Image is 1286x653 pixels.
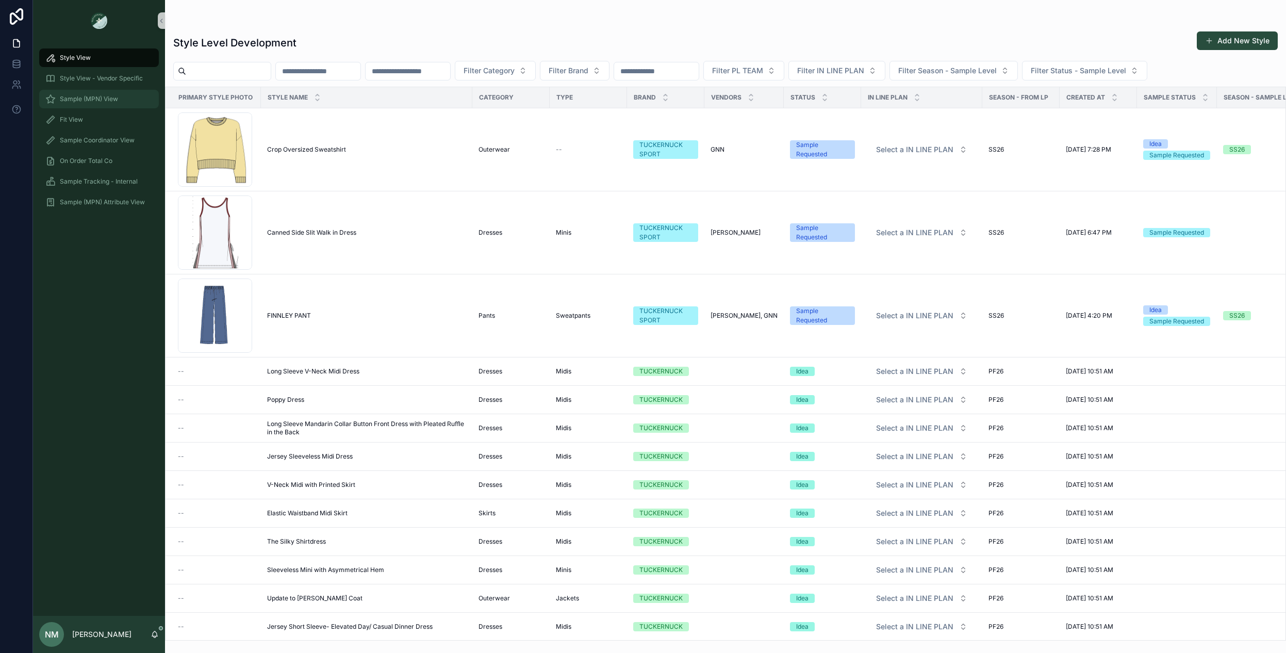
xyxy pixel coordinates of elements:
a: Minis [556,228,621,237]
a: Dresses [479,537,543,546]
span: Dresses [479,481,502,489]
span: Midis [556,367,571,376]
div: Idea [796,594,809,603]
span: Filter Brand [549,66,588,76]
div: TUCKERNUCK [639,622,683,631]
span: -- [178,367,184,376]
div: Sample Requested [1149,317,1204,326]
span: PF26 [988,396,1003,404]
a: [DATE] 6:47 PM [1066,228,1131,237]
a: -- [178,566,255,574]
a: Jersey Short Sleeve- Elevated Day/ Casual Dinner Dress [267,623,466,631]
a: On Order Total Co [39,152,159,170]
a: Dresses [479,424,543,432]
a: Idea [790,395,855,404]
a: -- [178,481,255,489]
a: Select Button [867,140,976,159]
a: PF26 [988,566,1053,574]
button: Add New Style [1197,31,1278,50]
a: [DATE] 10:51 AM [1066,396,1131,404]
div: TUCKERNUCK [639,423,683,433]
span: Outerwear [479,145,510,154]
a: Jackets [556,594,621,602]
a: Idea [790,565,855,575]
span: -- [178,566,184,574]
span: SS26 [988,228,1004,237]
button: Select Button [703,61,784,80]
span: Sweatpants [556,312,590,320]
a: -- [178,623,255,631]
a: Outerwear [479,594,543,602]
span: [DATE] 4:20 PM [1066,312,1112,320]
a: Select Button [867,560,976,580]
span: Select a IN LINE PLAN [876,423,953,433]
span: Primary Style Photo [178,93,253,102]
span: [DATE] 10:51 AM [1066,367,1113,376]
button: Select Button [868,561,976,579]
a: Idea [790,594,855,603]
a: -- [178,537,255,546]
div: Idea [796,395,809,404]
span: Style Name [268,93,308,102]
span: -- [556,145,562,154]
a: Midis [556,481,621,489]
span: Outerwear [479,594,510,602]
a: Select Button [867,447,976,466]
span: [DATE] 10:51 AM [1066,452,1113,461]
span: Select a IN LINE PLAN [876,144,953,155]
a: Select Button [867,362,976,381]
a: PF26 [988,537,1053,546]
a: PF26 [988,396,1053,404]
span: Sample Tracking - Internal [60,177,138,186]
a: Jersey Sleeveless Midi Dress [267,452,466,461]
a: Sample Coordinator View [39,131,159,150]
span: Midis [556,537,571,546]
button: Select Button [788,61,885,80]
a: Idea [790,452,855,461]
a: -- [178,509,255,517]
span: Midis [556,396,571,404]
span: [DATE] 10:51 AM [1066,623,1113,631]
span: Select a IN LINE PLAN [876,451,953,462]
a: Sample (MPN) View [39,90,159,108]
a: -- [178,594,255,602]
span: Select a IN LINE PLAN [876,366,953,377]
div: TUCKERNUCK [639,537,683,546]
span: [DATE] 10:51 AM [1066,537,1113,546]
a: Sample Requested [790,223,855,242]
a: [DATE] 10:51 AM [1066,594,1131,602]
button: Select Button [868,532,976,551]
span: Select a IN LINE PLAN [876,227,953,238]
a: Dresses [479,623,543,631]
a: Skirts [479,509,543,517]
span: [PERSON_NAME], GNN [711,312,778,320]
a: Sample Tracking - Internal [39,172,159,191]
span: [DATE] 10:51 AM [1066,566,1113,574]
span: Select a IN LINE PLAN [876,565,953,575]
a: V-Neck Midi with Printed Skirt [267,481,466,489]
span: Long Sleeve Mandarin Collar Button Front Dress with Pleated Ruffle in the Back [267,420,466,436]
span: Midis [556,509,571,517]
a: TUCKERNUCK [633,367,698,376]
div: Idea [796,367,809,376]
div: Idea [796,509,809,518]
span: Brand [634,93,656,102]
span: Style View - Vendor Specific [60,74,143,83]
button: Select Button [868,140,976,159]
span: -- [178,509,184,517]
a: Idea [790,537,855,546]
a: TUCKERNUCK [633,423,698,433]
span: Elastic Waistband Midi Skirt [267,509,348,517]
div: Idea [796,423,809,433]
button: Select Button [455,61,536,80]
a: The Silky Shirtdress [267,537,466,546]
a: Canned Side Slit Walk in Dress [267,228,466,237]
a: PF26 [988,623,1053,631]
div: Idea [1149,139,1162,149]
span: The Silky Shirtdress [267,537,326,546]
span: Select a IN LINE PLAN [876,622,953,632]
span: Style View [60,54,91,62]
span: Jersey Sleeveless Midi Dress [267,452,353,461]
span: Filter Status - Sample Level [1031,66,1126,76]
span: [DATE] 10:51 AM [1066,509,1113,517]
